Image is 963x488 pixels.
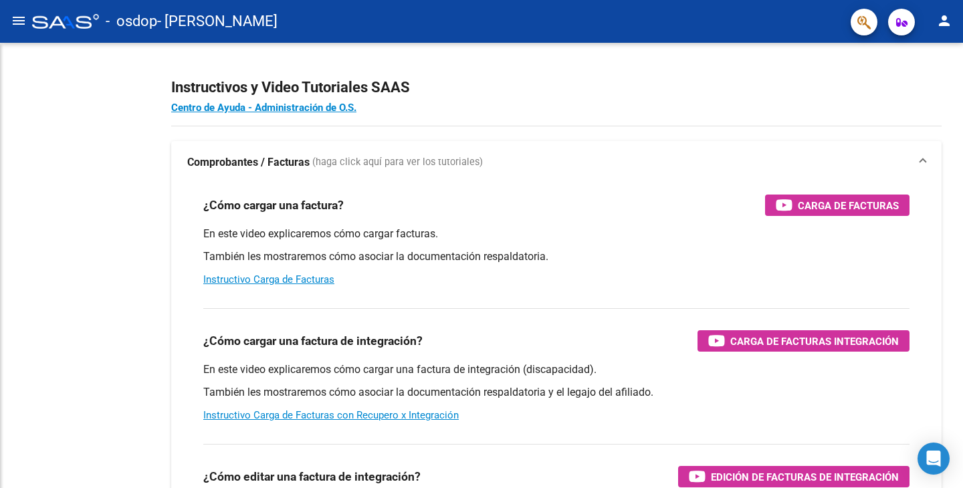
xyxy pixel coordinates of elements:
[918,443,950,475] div: Open Intercom Messenger
[11,13,27,29] mat-icon: menu
[203,332,423,350] h3: ¿Cómo cargar una factura de integración?
[730,333,899,350] span: Carga de Facturas Integración
[203,409,459,421] a: Instructivo Carga de Facturas con Recupero x Integración
[203,467,421,486] h3: ¿Cómo editar una factura de integración?
[171,141,942,184] mat-expansion-panel-header: Comprobantes / Facturas (haga click aquí para ver los tutoriales)
[203,196,344,215] h3: ¿Cómo cargar una factura?
[678,466,909,487] button: Edición de Facturas de integración
[171,102,356,114] a: Centro de Ayuda - Administración de O.S.
[187,155,310,170] strong: Comprobantes / Facturas
[171,75,942,100] h2: Instructivos y Video Tutoriales SAAS
[698,330,909,352] button: Carga de Facturas Integración
[106,7,157,36] span: - osdop
[203,273,334,285] a: Instructivo Carga de Facturas
[312,155,483,170] span: (haga click aquí para ver los tutoriales)
[711,469,899,485] span: Edición de Facturas de integración
[936,13,952,29] mat-icon: person
[203,362,909,377] p: En este video explicaremos cómo cargar una factura de integración (discapacidad).
[157,7,278,36] span: - [PERSON_NAME]
[203,227,909,241] p: En este video explicaremos cómo cargar facturas.
[203,385,909,400] p: También les mostraremos cómo asociar la documentación respaldatoria y el legajo del afiliado.
[765,195,909,216] button: Carga de Facturas
[203,249,909,264] p: También les mostraremos cómo asociar la documentación respaldatoria.
[798,197,899,214] span: Carga de Facturas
